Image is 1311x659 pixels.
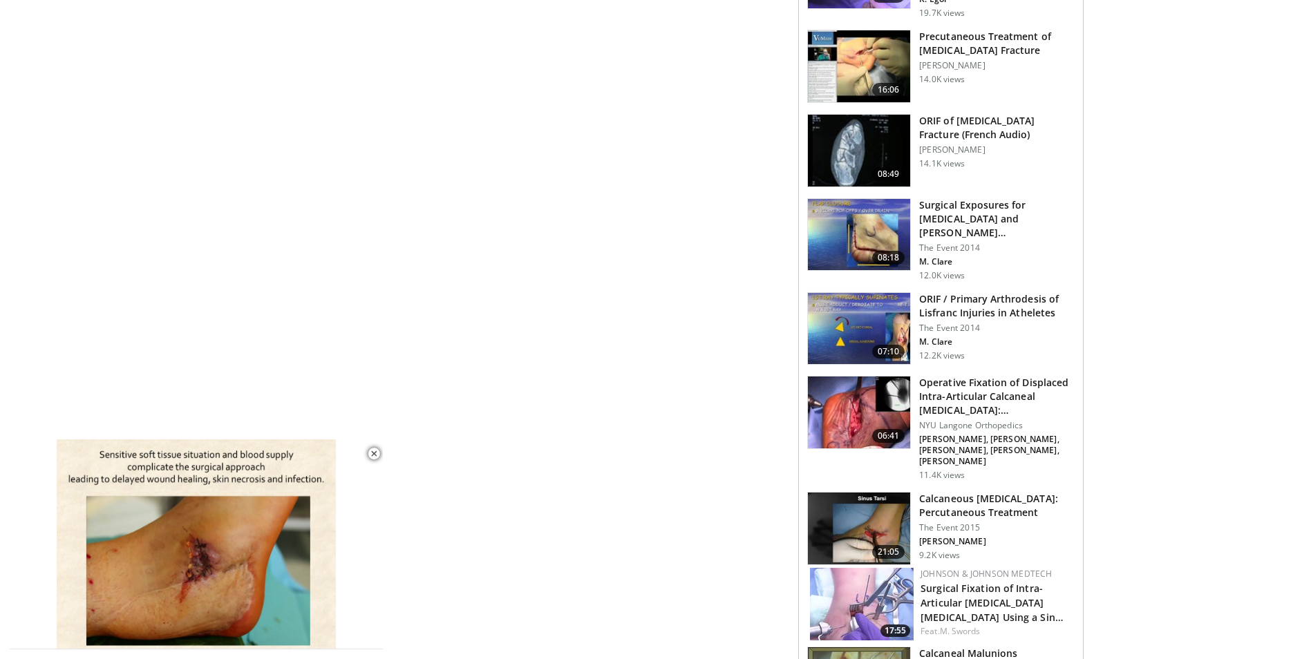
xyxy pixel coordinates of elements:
p: The Event 2014 [919,242,1075,254]
a: M. Swords [940,625,981,637]
p: [PERSON_NAME] [919,60,1075,71]
a: 21:05 Calcaneous [MEDICAL_DATA]: Percutaneous Treatment The Event 2015 [PERSON_NAME] 9.2K views [807,492,1075,565]
a: 08:49 ORIF of [MEDICAL_DATA] Fracture (French Audio) [PERSON_NAME] 14.1K views [807,114,1075,187]
p: 12.2K views [919,350,965,361]
a: 06:41 Operative Fixation of Displaced Intra-Articular Calcaneal [MEDICAL_DATA]:… NYU Langone Orth... [807,376,1075,481]
p: 12.0K views [919,270,965,281]
img: 59feded9-e822-46d3-87b3-769a3eebfe15.150x105_q85_crop-smart_upscale.jpg [808,493,910,564]
img: reduction_et_osteosynthese_des_fractures_thalamiques_du_calcaneum__internet_100008457_3.jpg.150x1... [808,115,910,187]
h3: Operative Fixation of Displaced Intra-Articular Calcaneal [MEDICAL_DATA]:… [919,376,1075,417]
p: M. Clare [919,256,1075,267]
img: AMFAUBLRvnRX8J4n4xMDoxOmdtO40mAx.150x105_q85_crop-smart_upscale.jpg [808,30,910,102]
span: 08:18 [872,251,905,265]
img: 54b5def3-a771-4dd7-92d4-590e7fc0aa4d.150x105_q85_crop-smart_upscale.jpg [808,376,910,448]
p: [PERSON_NAME] [919,536,1075,547]
span: 07:10 [872,345,905,359]
p: 14.0K views [919,74,965,85]
a: 07:10 ORIF / Primary Arthrodesis of Lisfranc Injuries in Atheletes The Event 2014 M. Clare 12.2K ... [807,292,1075,365]
p: The Event 2015 [919,522,1075,533]
span: 08:49 [872,167,905,181]
p: 11.4K views [919,470,965,481]
img: 87b46884-db3c-44c1-b259-4925a9fad5a3.150x105_q85_crop-smart_upscale.jpg [810,568,914,640]
h3: Surgical Exposures for [MEDICAL_DATA] and [PERSON_NAME] [MEDICAL_DATA] [919,198,1075,240]
span: 06:41 [872,429,905,443]
p: 19.7K views [919,8,965,19]
button: Close [360,439,388,468]
video-js: Video Player [10,439,383,649]
h3: ORIF of [MEDICAL_DATA] Fracture (French Audio) [919,114,1075,142]
p: 14.1K views [919,158,965,169]
p: [PERSON_NAME] [919,144,1075,155]
a: 16:06 Precutaneous Treatment of [MEDICAL_DATA] Fracture [PERSON_NAME] 14.0K views [807,30,1075,103]
h3: Calcaneous [MEDICAL_DATA]: Percutaneous Treatment [919,492,1075,519]
span: 21:05 [872,545,905,559]
p: NYU Langone Orthopedics [919,420,1075,431]
span: 17:55 [880,624,910,637]
a: 17:55 [810,568,914,640]
div: Feat. [921,625,1072,638]
p: [PERSON_NAME], [PERSON_NAME], [PERSON_NAME], [PERSON_NAME], [PERSON_NAME] [919,434,1075,467]
a: Johnson & Johnson MedTech [921,568,1052,580]
p: M. Clare [919,336,1075,347]
p: 9.2K views [919,550,960,561]
a: 08:18 Surgical Exposures for [MEDICAL_DATA] and [PERSON_NAME] [MEDICAL_DATA] The Event 2014 M. Cl... [807,198,1075,281]
p: The Event 2014 [919,323,1075,334]
span: 16:06 [872,83,905,97]
h3: Precutaneous Treatment of [MEDICAL_DATA] Fracture [919,30,1075,57]
h3: ORIF / Primary Arthrodesis of Lisfranc Injuries in Atheletes [919,292,1075,320]
a: Surgical Fixation of Intra-Articular [MEDICAL_DATA] [MEDICAL_DATA] Using a Sin… [921,582,1064,624]
img: 04a586da-fa4e-4ad2-b9fa-91610906b0d2.150x105_q85_crop-smart_upscale.jpg [808,293,910,365]
img: 5SPjETdNCPS-ZANX4xMDoxOmtxOwKG7D.150x105_q85_crop-smart_upscale.jpg [808,199,910,271]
